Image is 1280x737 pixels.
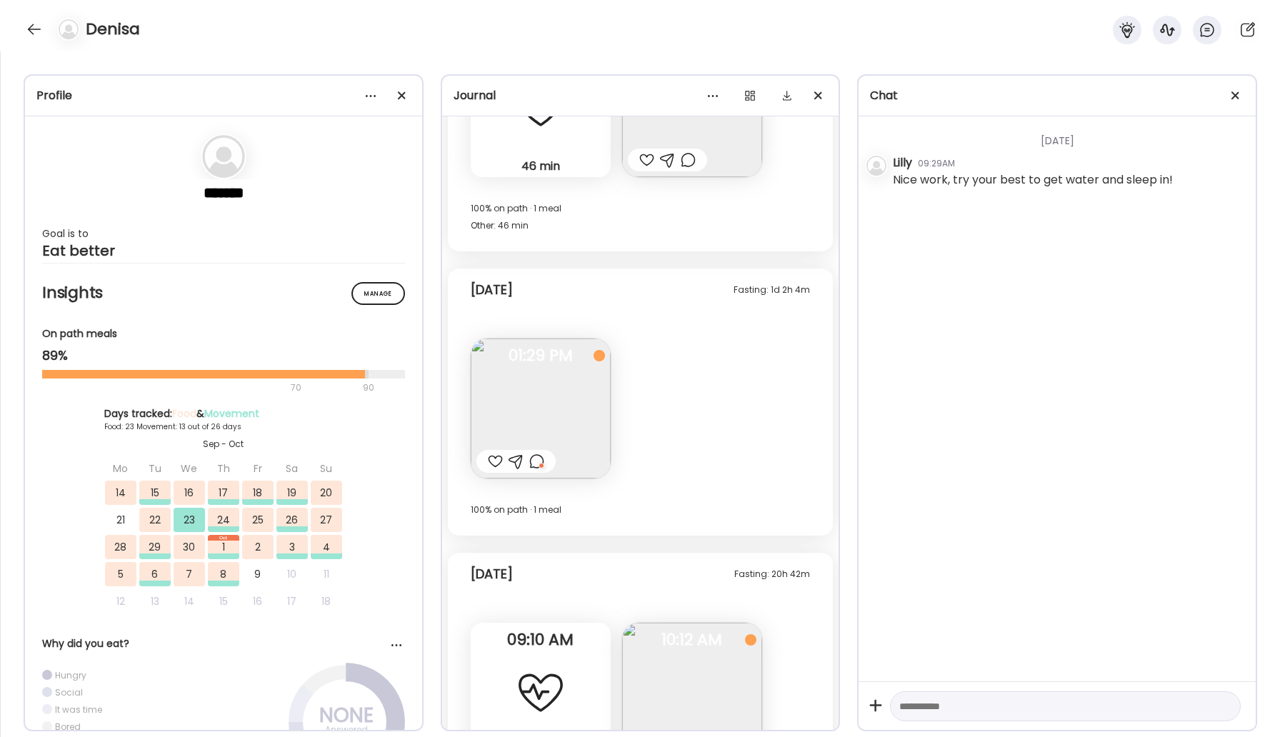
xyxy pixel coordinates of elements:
[242,456,274,481] div: Fr
[866,156,886,176] img: bg-avatar-default.svg
[918,157,955,170] div: 09:29AM
[311,456,342,481] div: Su
[208,535,239,541] div: Oct
[734,281,810,299] div: Fasting: 1d 2h 4m
[208,508,239,532] div: 24
[42,282,405,304] h2: Insights
[86,18,140,41] h4: Denisa
[42,347,405,364] div: 89%
[311,562,342,586] div: 11
[42,242,405,259] div: Eat better
[471,633,611,646] span: 09:10 AM
[311,508,342,532] div: 27
[208,481,239,505] div: 17
[311,481,342,505] div: 20
[139,456,171,481] div: Tu
[174,456,205,481] div: We
[471,566,513,583] div: [DATE]
[208,535,239,559] div: 1
[454,87,828,104] div: Journal
[104,438,343,451] div: Sep - Oct
[893,116,1244,154] div: [DATE]
[174,535,205,559] div: 30
[311,707,382,724] div: NONE
[242,508,274,532] div: 25
[139,481,171,505] div: 15
[104,406,343,421] div: Days tracked: &
[55,703,102,716] div: It was time
[870,87,1244,104] div: Chat
[276,562,308,586] div: 10
[55,686,83,698] div: Social
[59,19,79,39] img: bg-avatar-default.svg
[174,589,205,613] div: 14
[55,721,81,733] div: Bored
[242,535,274,559] div: 2
[139,535,171,559] div: 29
[105,535,136,559] div: 28
[202,135,245,178] img: bg-avatar-default.svg
[105,481,136,505] div: 14
[174,562,205,586] div: 7
[42,379,359,396] div: 70
[172,406,196,421] span: Food
[104,421,343,432] div: Food: 23 Movement: 13 out of 26 days
[105,589,136,613] div: 12
[276,508,308,532] div: 26
[174,508,205,532] div: 23
[893,154,912,171] div: Lilly
[204,406,259,421] span: Movement
[42,636,405,651] div: Why did you eat?
[242,481,274,505] div: 18
[471,349,611,362] span: 01:29 PM
[622,633,762,646] span: 10:12 AM
[139,562,171,586] div: 6
[311,589,342,613] div: 18
[471,200,811,234] div: 100% on path · 1 meal Other: 46 min
[276,589,308,613] div: 17
[351,282,405,305] div: Manage
[139,508,171,532] div: 22
[471,501,811,518] div: 100% on path · 1 meal
[105,508,136,532] div: 21
[471,339,611,478] img: images%2FpjsnEiu7NkPiZqu6a8wFh07JZ2F3%2F04C4zDLUs5Q0Uru20Kbr%2FkXOGwDY6aPPmiHMS7DIw_240
[42,225,405,242] div: Goal is to
[276,456,308,481] div: Sa
[276,535,308,559] div: 3
[276,481,308,505] div: 19
[36,87,411,104] div: Profile
[476,159,605,174] div: 46 min
[208,456,239,481] div: Th
[893,171,1173,189] div: Nice work, try your best to get water and sleep in!
[174,481,205,505] div: 16
[208,589,239,613] div: 15
[242,562,274,586] div: 9
[208,562,239,586] div: 8
[311,535,342,559] div: 4
[361,379,376,396] div: 90
[242,589,274,613] div: 16
[55,669,86,681] div: Hungry
[734,566,810,583] div: Fasting: 20h 42m
[471,281,513,299] div: [DATE]
[42,326,405,341] div: On path meals
[105,456,136,481] div: Mo
[105,562,136,586] div: 5
[139,589,171,613] div: 13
